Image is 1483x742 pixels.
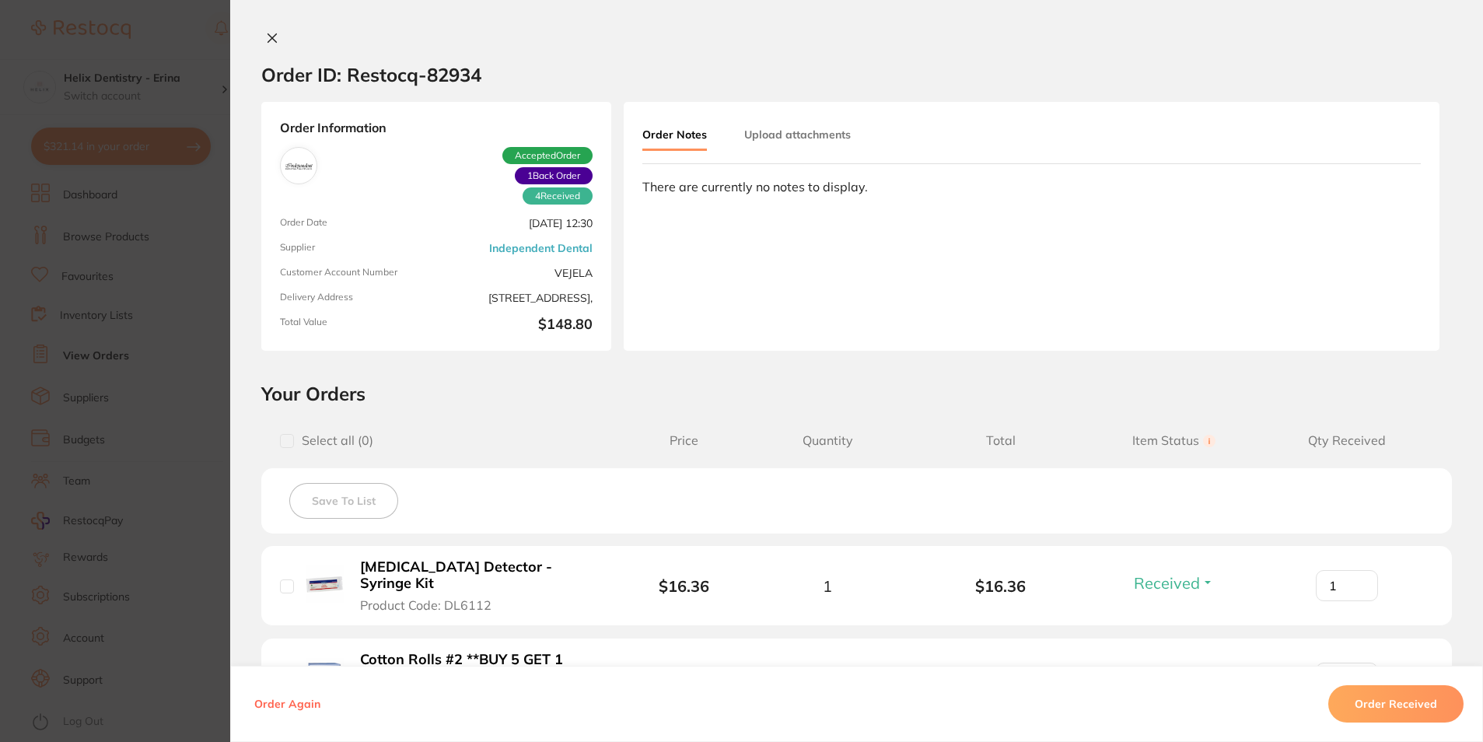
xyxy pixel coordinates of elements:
[289,483,398,519] button: Save To List
[355,558,603,613] button: [MEDICAL_DATA] Detector - Syringe Kit Product Code: DL6112
[442,317,593,333] b: $148.80
[642,180,1421,194] div: There are currently no notes to display.
[659,576,709,596] b: $16.36
[1316,663,1378,694] input: Qty
[442,267,593,279] span: VEJELA
[915,577,1087,595] b: $16.36
[489,242,593,254] a: Independent Dental
[626,433,741,448] span: Price
[250,697,325,711] button: Order Again
[261,63,481,86] h2: Order ID: Restocq- 82934
[1328,685,1464,723] button: Order Received
[1134,573,1200,593] span: Received
[306,658,344,696] img: Cotton Rolls #2 **BUY 5 GET 1 FREE OF THE SAME**
[741,433,914,448] span: Quantity
[1129,573,1219,593] button: Received
[442,292,593,304] span: [STREET_ADDRESS],
[68,273,276,287] p: Message from Restocq, sent 3h ago
[280,242,430,254] span: Supplier
[35,37,60,62] img: Profile image for Restocq
[515,167,593,184] span: Back orders
[744,121,851,149] button: Upload attachments
[442,217,593,229] span: [DATE] 12:30
[823,577,832,595] span: 1
[280,121,593,135] strong: Order Information
[1261,433,1433,448] span: Qty Received
[68,33,276,49] div: Hi [PERSON_NAME],
[280,217,430,229] span: Order Date
[355,651,603,705] button: Cotton Rolls #2 **BUY 5 GET 1 FREE OF THE SAME** Product Code: IDSCR2
[280,267,430,279] span: Customer Account Number
[360,598,491,612] span: Product Code: DL6112
[68,33,276,267] div: Message content
[294,433,373,448] span: Select all ( 0 )
[360,652,598,684] b: Cotton Rolls #2 **BUY 5 GET 1 FREE OF THE SAME**
[1316,570,1378,601] input: Qty
[280,292,430,304] span: Delivery Address
[306,565,344,604] img: Caries Detector - Syringe Kit
[280,317,430,333] span: Total Value
[502,147,593,164] span: Accepted Order
[284,151,313,180] img: Independent Dental
[23,23,288,297] div: message notification from Restocq, 3h ago. Hi Samantha, This month, AB Orthodontics is offering 3...
[261,382,1452,405] h2: Your Orders
[1087,433,1260,448] span: Item Status
[523,187,593,205] span: Received
[915,433,1087,448] span: Total
[360,559,598,591] b: [MEDICAL_DATA] Detector - Syringe Kit
[642,121,707,151] button: Order Notes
